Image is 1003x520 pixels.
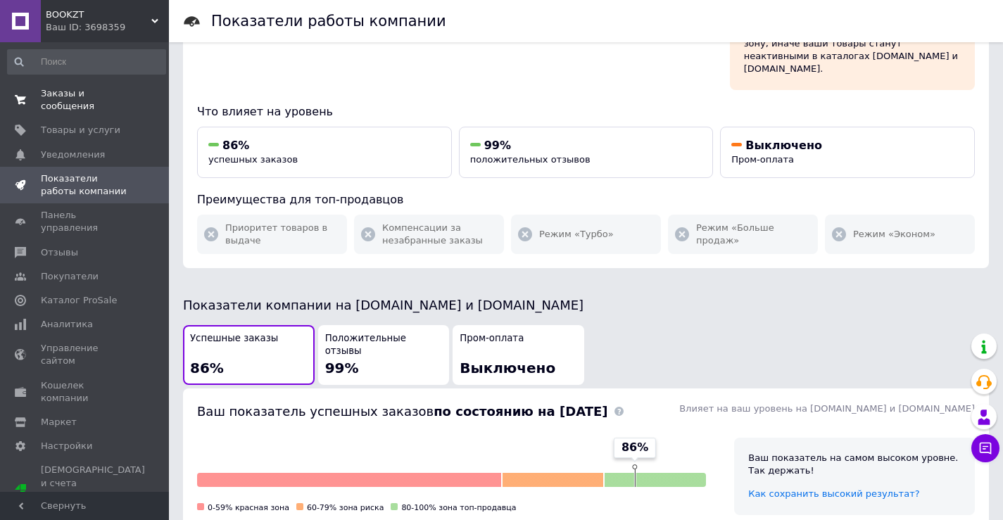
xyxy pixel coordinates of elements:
[453,325,584,385] button: Пром-оплатаВыключено
[696,222,811,247] span: Режим «Больше продаж»
[748,452,961,477] div: Ваш показатель на самом высоком уровне. Так держать!
[325,332,443,358] span: Положительные отзывы
[41,464,145,515] span: [DEMOGRAPHIC_DATA] и счета
[208,154,298,165] span: успешных заказов
[197,105,333,118] span: Что влияет на уровень
[41,416,77,429] span: Маркет
[225,222,340,247] span: Приоритет товаров в выдаче
[745,139,822,152] span: Выключено
[41,342,130,367] span: Управление сайтом
[46,21,169,34] div: Ваш ID: 3698359
[460,360,555,376] span: Выключено
[470,154,591,165] span: положительных отзывов
[325,360,359,376] span: 99%
[197,404,607,419] span: Ваш показатель успешных заказов
[41,124,120,137] span: Товары и услуги
[382,222,497,247] span: Компенсации за незабранные заказы
[41,490,145,515] div: Prom микс 1000 (3 месяца)
[679,403,975,414] span: Влияет на ваш уровень на [DOMAIN_NAME] и [DOMAIN_NAME]
[41,440,92,452] span: Настройки
[41,294,117,307] span: Каталог ProSale
[41,148,105,161] span: Уведомления
[7,49,166,75] input: Поиск
[318,325,450,385] button: Положительные отзывы99%
[190,332,278,345] span: Успешные заказы
[41,318,93,331] span: Аналитика
[459,127,714,178] button: 99%положительных отзывов
[183,298,583,312] span: Показатели компании на [DOMAIN_NAME] и [DOMAIN_NAME]
[211,13,446,30] h1: Показатели работы компании
[720,127,975,178] button: ВыключеноПром-оплата
[731,154,794,165] span: Пром-оплата
[41,379,130,405] span: Кошелек компании
[622,440,648,455] span: 86%
[971,434,999,462] button: Чат с покупателем
[41,209,130,234] span: Панель управления
[307,503,384,512] span: 60-79% зона риска
[401,503,516,512] span: 80-100% зона топ-продавца
[197,193,403,206] span: Преимущества для топ-продавцов
[208,503,289,512] span: 0-59% красная зона
[853,228,935,241] span: Режим «Эконом»
[748,488,919,499] a: Как сохранить высокий результат?
[183,325,315,385] button: Успешные заказы86%
[41,246,78,259] span: Отзывы
[460,332,524,345] span: Пром-оплата
[190,360,224,376] span: 86%
[41,270,99,283] span: Покупатели
[484,139,511,152] span: 99%
[197,127,452,178] button: 86%успешных заказов
[222,139,249,152] span: 86%
[46,8,151,21] span: BOOKZT
[539,228,614,241] span: Режим «Турбо»
[41,87,130,113] span: Заказы и сообщения
[434,404,607,419] b: по состоянию на [DATE]
[41,172,130,198] span: Показатели работы компании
